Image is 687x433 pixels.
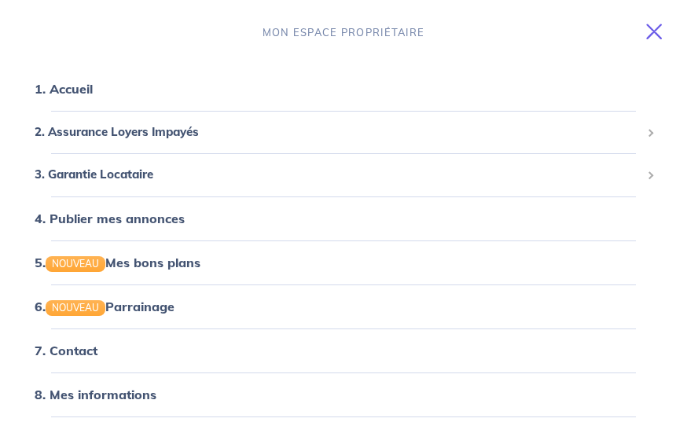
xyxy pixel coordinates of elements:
[19,117,668,148] div: 2. Assurance Loyers Impayés
[35,166,641,184] span: 3. Garantie Locataire
[263,25,424,40] p: MON ESPACE PROPRIÉTAIRE
[19,291,668,322] div: 6.NOUVEAUParrainage
[35,211,185,226] a: 4. Publier mes annonces
[35,255,200,270] a: 5.NOUVEAUMes bons plans
[35,81,93,97] a: 1. Accueil
[35,123,641,141] span: 2. Assurance Loyers Impayés
[19,379,668,410] div: 8. Mes informations
[19,247,668,278] div: 5.NOUVEAUMes bons plans
[35,387,156,402] a: 8. Mes informations
[19,335,668,366] div: 7. Contact
[19,73,668,105] div: 1. Accueil
[35,343,97,358] a: 7. Contact
[19,203,668,234] div: 4. Publier mes annonces
[35,299,175,314] a: 6.NOUVEAUParrainage
[627,11,687,52] button: Toggle navigation
[19,160,668,190] div: 3. Garantie Locataire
